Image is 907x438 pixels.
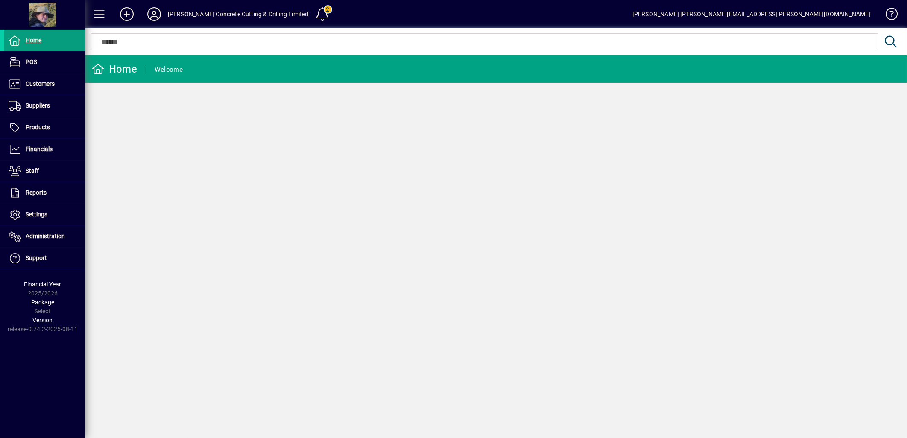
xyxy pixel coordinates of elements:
button: Add [113,6,140,22]
a: Staff [4,161,85,182]
a: Products [4,117,85,138]
div: Welcome [155,63,183,76]
a: Knowledge Base [879,2,896,29]
a: Support [4,248,85,269]
a: Financials [4,139,85,160]
div: [PERSON_NAME] Concrete Cutting & Drilling Limited [168,7,309,21]
span: Support [26,254,47,261]
div: [PERSON_NAME] [PERSON_NAME][EMAIL_ADDRESS][PERSON_NAME][DOMAIN_NAME] [632,7,871,21]
span: Financials [26,146,53,152]
span: Administration [26,233,65,239]
a: Settings [4,204,85,225]
a: Administration [4,226,85,247]
span: Reports [26,189,47,196]
span: POS [26,58,37,65]
div: Home [92,62,137,76]
span: Customers [26,80,55,87]
a: Customers [4,73,85,95]
span: Financial Year [24,281,61,288]
a: Reports [4,182,85,204]
span: Settings [26,211,47,218]
span: Home [26,37,41,44]
span: Package [31,299,54,306]
span: Suppliers [26,102,50,109]
span: Products [26,124,50,131]
span: Version [33,317,53,324]
a: POS [4,52,85,73]
button: Profile [140,6,168,22]
span: Staff [26,167,39,174]
a: Suppliers [4,95,85,117]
